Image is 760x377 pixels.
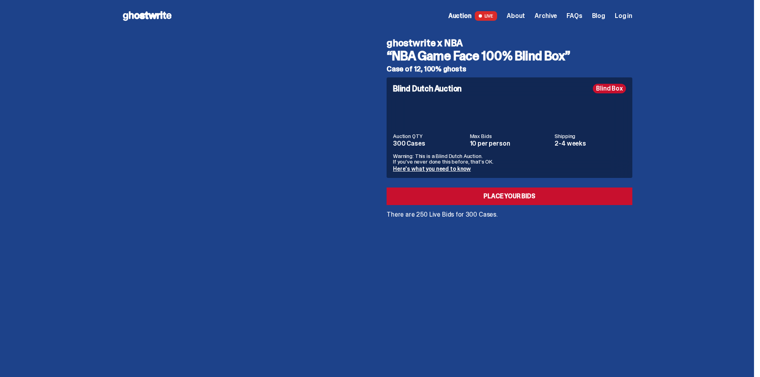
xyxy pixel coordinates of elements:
h4: Blind Dutch Auction [393,85,462,93]
span: LIVE [475,11,497,21]
a: FAQs [567,13,582,19]
a: Here's what you need to know [393,165,471,172]
p: Warning: This is a Blind Dutch Auction. If you’ve never done this before, that’s OK. [393,153,626,164]
h5: Case of 12, 100% ghosts [387,65,632,73]
h3: “NBA Game Face 100% Blind Box” [387,49,632,62]
dt: Auction QTY [393,133,465,139]
a: Auction LIVE [448,11,497,21]
div: Blind Box [593,84,626,93]
a: About [507,13,525,19]
a: Blog [592,13,605,19]
span: Auction [448,13,472,19]
dt: Max Bids [470,133,550,139]
dt: Shipping [555,133,626,139]
dd: 10 per person [470,140,550,147]
h4: ghostwrite x NBA [387,38,632,48]
p: There are 250 Live Bids for 300 Cases. [387,211,632,218]
a: Archive [535,13,557,19]
a: Place your Bids [387,188,632,205]
dd: 2-4 weeks [555,140,626,147]
dd: 300 Cases [393,140,465,147]
a: Log in [615,13,632,19]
